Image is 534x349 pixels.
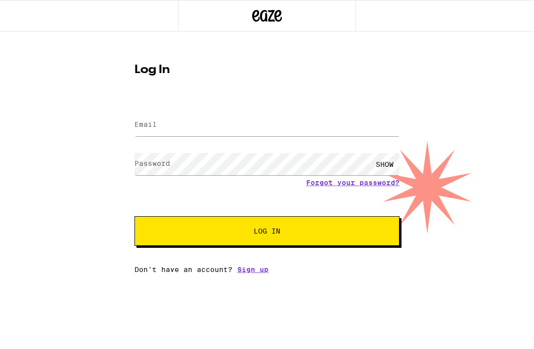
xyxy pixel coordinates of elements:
a: Forgot your password? [306,179,400,187]
a: Sign up [237,266,268,273]
input: Email [134,114,400,136]
h1: Log In [134,64,400,76]
div: SHOW [370,153,400,175]
span: Log In [254,228,280,234]
label: Password [134,159,170,167]
label: Email [134,120,157,128]
button: Log In [134,216,400,246]
div: Don't have an account? [134,266,400,273]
